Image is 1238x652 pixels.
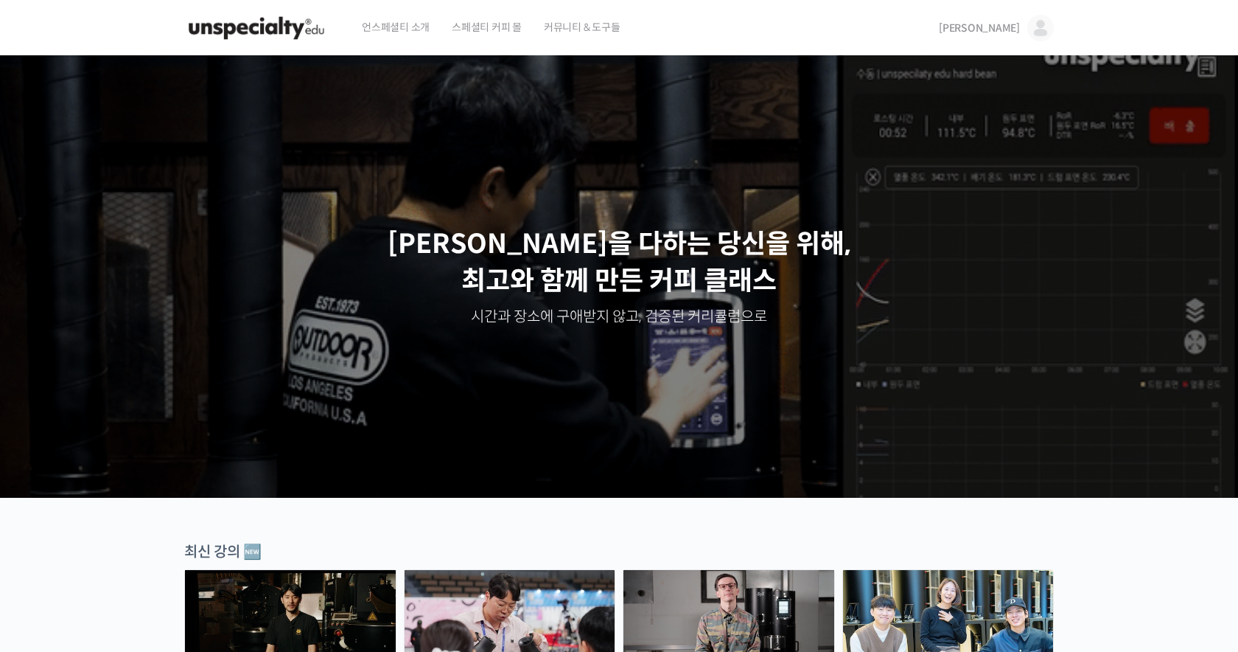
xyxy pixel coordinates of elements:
[15,307,1223,327] p: 시간과 장소에 구애받지 않고, 검증된 커리큘럼으로
[15,226,1223,300] p: [PERSON_NAME]을 다하는 당신을 위해, 최고와 함께 만든 커피 클래스
[939,21,1020,35] span: [PERSON_NAME]
[184,542,1054,562] div: 최신 강의 🆕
